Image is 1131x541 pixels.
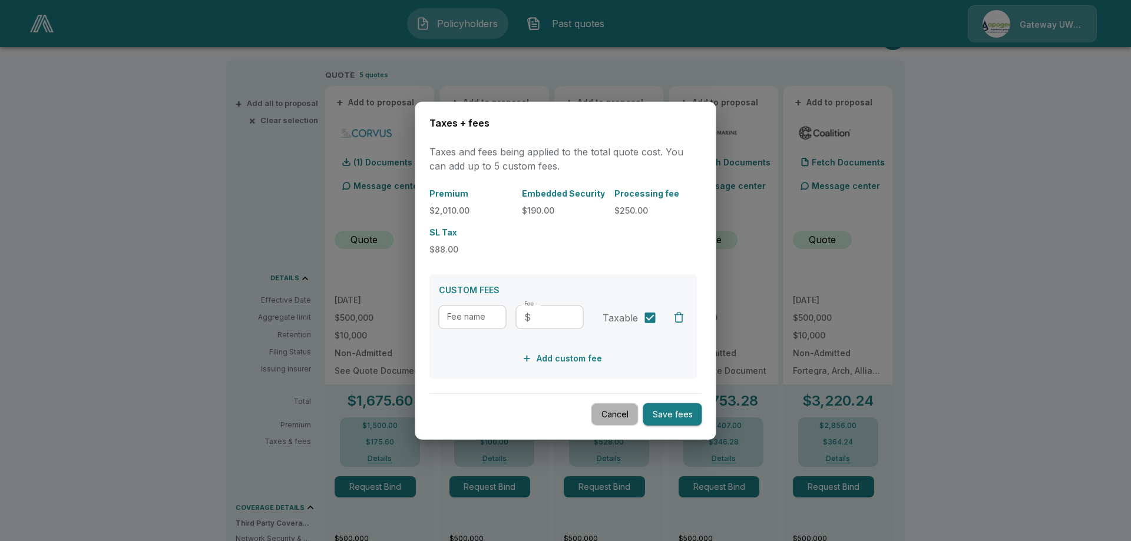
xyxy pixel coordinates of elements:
p: SL Tax [429,226,512,238]
p: $190.00 [522,204,605,217]
p: Processing fee [614,187,697,200]
button: Save fees [643,403,702,426]
h6: Taxes + fees [429,115,702,131]
p: $ [524,310,531,324]
button: Add custom fee [520,348,607,370]
button: Cancel [591,403,639,426]
p: CUSTOM FEES [439,284,688,296]
label: Fee [524,300,534,308]
p: Premium [429,187,512,200]
p: Embedded Security [522,187,605,200]
p: $88.00 [429,243,512,255]
p: $250.00 [614,204,697,217]
p: Taxes and fees being applied to the total quote cost. You can add up to 5 custom fees. [429,145,702,173]
span: Taxable [603,311,638,325]
p: $2,010.00 [429,204,512,217]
